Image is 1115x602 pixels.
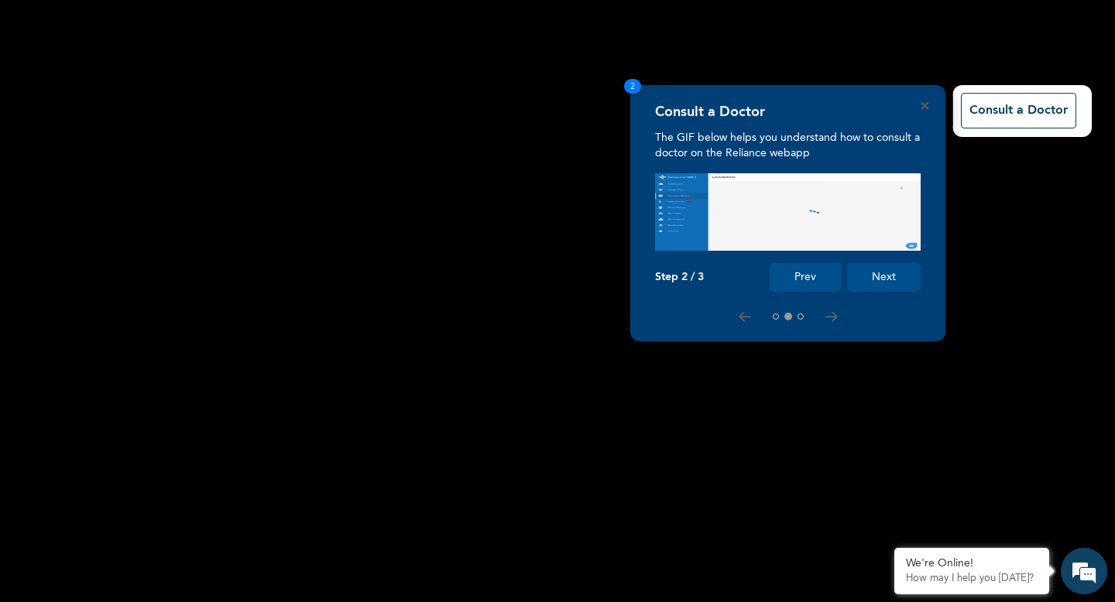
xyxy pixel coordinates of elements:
[906,557,1038,570] div: We're Online!
[655,173,921,251] img: consult_tour.f0374f2500000a21e88d.gif
[655,130,921,161] p: The GIF below helps you understand how to consult a doctor on the Reliance webapp
[655,104,765,121] h4: Consult a Doctor
[770,263,841,292] button: Prev
[847,263,921,292] button: Next
[624,79,641,94] span: 2
[921,102,928,109] button: Close
[961,93,1076,128] button: Consult a Doctor
[655,271,704,284] p: Step 2 / 3
[906,573,1038,585] p: How may I help you today?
